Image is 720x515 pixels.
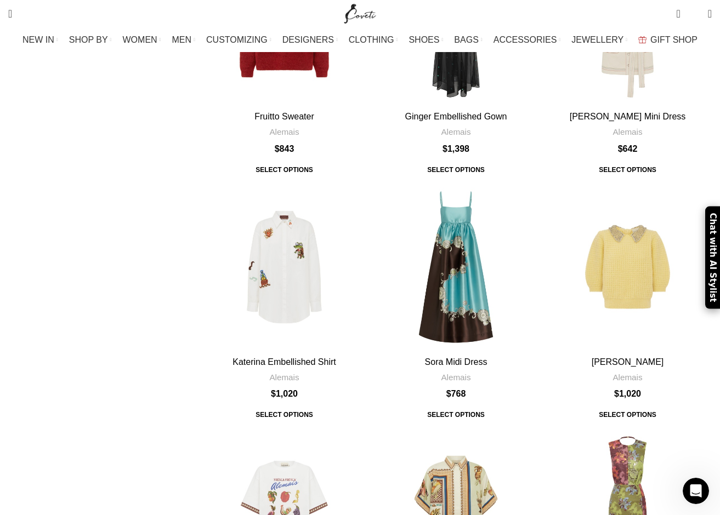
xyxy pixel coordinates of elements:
span: $ [275,144,280,153]
bdi: 843 [275,144,294,153]
a: Select options for “Ginger Embellished Gown” [419,160,492,180]
span: MEN [172,35,192,45]
div: Main navigation [3,29,717,51]
a: Alemais [613,126,642,138]
a: Select options for “Apollonia Blouse” [591,405,664,425]
span: $ [446,389,451,398]
span: JEWELLERY [571,35,623,45]
a: Sora Midi Dress [425,357,487,367]
a: GIFT SHOP [638,29,698,51]
a: Katerina Embellished Shirt [200,183,368,351]
a: Apollonia Blouse [543,183,712,351]
span: SHOES [409,35,439,45]
a: NEW IN [22,29,58,51]
a: Alemais [269,126,299,138]
a: Ginger Embellished Gown [405,112,507,121]
a: JEWELLERY [571,29,627,51]
a: SHOES [409,29,443,51]
a: Alemais [613,371,642,383]
a: Site logo [342,8,378,18]
span: Select options [248,405,321,425]
a: WOMEN [123,29,161,51]
span: 0 [677,5,685,14]
span: $ [443,144,447,153]
a: Select options for “Sora Midi Dress” [419,405,492,425]
iframe: Intercom live chat [683,478,709,504]
bdi: 642 [618,144,638,153]
span: GIFT SHOP [650,35,698,45]
a: Select options for “Norma Denim Mini Dress” [591,160,664,180]
a: 0 [671,3,685,25]
bdi: 768 [446,389,466,398]
a: ACCESSORIES [494,29,561,51]
div: My Wishlist [689,3,700,25]
a: Fruitto Sweater [254,112,314,121]
a: Select options for “Katerina Embellished Shirt” [248,405,321,425]
span: CUSTOMIZING [206,35,268,45]
span: $ [271,389,276,398]
a: [PERSON_NAME] Mini Dress [570,112,686,121]
span: CLOTHING [349,35,394,45]
bdi: 1,020 [271,389,298,398]
span: WOMEN [123,35,157,45]
span: Select options [248,160,321,180]
a: MEN [172,29,195,51]
span: SHOP BY [69,35,108,45]
a: Alemais [441,126,470,138]
span: Select options [419,160,492,180]
a: [PERSON_NAME] [592,357,664,367]
bdi: 1,398 [443,144,469,153]
span: Select options [591,405,664,425]
span: 0 [691,11,699,19]
a: Search [3,3,18,25]
a: CLOTHING [349,29,398,51]
span: Select options [419,405,492,425]
a: SHOP BY [69,29,112,51]
span: Select options [591,160,664,180]
a: Select options for “Fruitto Sweater” [248,160,321,180]
img: GiftBag [638,36,647,43]
span: DESIGNERS [282,35,334,45]
a: Sora Midi Dress [372,183,540,351]
span: NEW IN [22,35,54,45]
span: $ [614,389,619,398]
a: Alemais [441,371,470,383]
span: BAGS [454,35,478,45]
span: $ [618,144,623,153]
a: CUSTOMIZING [206,29,271,51]
a: Katerina Embellished Shirt [233,357,336,367]
a: DESIGNERS [282,29,338,51]
a: Alemais [269,371,299,383]
a: BAGS [454,29,482,51]
bdi: 1,020 [614,389,641,398]
span: ACCESSORIES [494,35,557,45]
